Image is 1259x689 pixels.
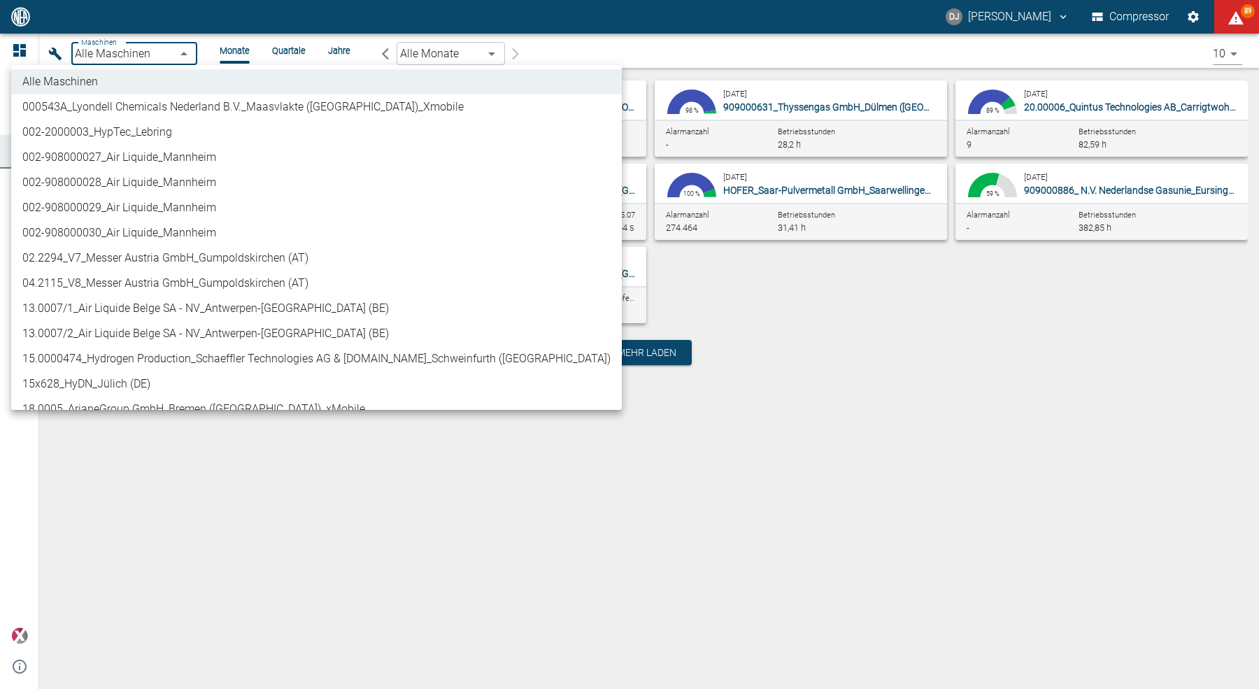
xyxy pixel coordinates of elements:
[11,246,622,271] li: 02.2294_V7_Messer Austria GmbH_Gumpoldskirchen (AT)
[11,371,622,397] li: 15x628_HyDN_Jülich (DE)
[11,346,622,371] li: 15.0000474_Hydrogen Production_Schaeffler Technologies AG & [DOMAIN_NAME]_Schweinfurth ([GEOGRAPH...
[11,145,622,170] li: 002-908000027_Air Liquide_Mannheim
[11,296,622,321] li: 13.0007/1_Air Liquide Belge SA - NV_Antwerpen-[GEOGRAPHIC_DATA] (BE)
[11,321,622,346] li: 13.0007/2_Air Liquide Belge SA - NV_Antwerpen-[GEOGRAPHIC_DATA] (BE)
[11,94,622,120] li: 000543A_Lyondell Chemicals Nederland B.V._Maasvlakte ([GEOGRAPHIC_DATA])_Xmobile
[11,271,622,296] li: 04.2115_V8_Messer Austria GmbH_Gumpoldskirchen (AT)
[11,220,622,246] li: 002-908000030_Air Liquide_Mannheim
[11,170,622,195] li: 002-908000028_Air Liquide_Mannheim
[11,69,622,94] li: Alle Maschinen
[11,195,622,220] li: 002-908000029_Air Liquide_Mannheim
[11,120,622,145] li: 002-2000003_HypTec_Lebring
[11,397,622,422] li: 18.0005_ArianeGroup GmbH_Bremen ([GEOGRAPHIC_DATA])_xMobile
